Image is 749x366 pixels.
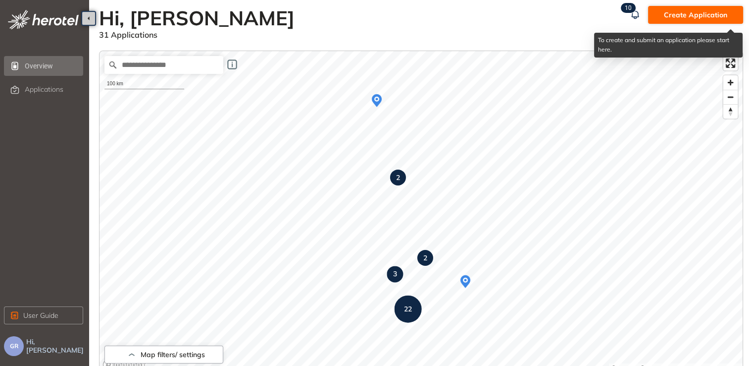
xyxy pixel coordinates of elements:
span: GR [10,343,18,350]
input: Search place... [104,56,223,74]
h2: Hi, [PERSON_NAME] [99,6,300,30]
span: Create Application [664,9,727,20]
div: Map marker [417,250,433,266]
button: Create Application [648,6,743,24]
span: User Guide [23,310,58,321]
button: Map filters/ settings [104,346,223,364]
div: 100 km [104,79,184,89]
strong: 2 [423,253,427,262]
sup: 10 [621,3,636,13]
div: To create and submit an application please start here. [594,33,743,58]
button: GR [4,336,24,356]
strong: 22 [404,305,412,313]
strong: 2 [396,173,400,182]
img: logo [8,10,79,29]
div: Map marker [390,170,406,185]
div: Map marker [387,266,403,282]
button: User Guide [4,306,83,324]
div: Map marker [395,296,422,323]
div: Map marker [368,92,386,110]
span: 0 [628,4,632,11]
span: 31 Applications [99,30,157,40]
span: 1 [625,4,628,11]
span: Applications [25,85,63,94]
strong: 3 [393,270,397,279]
div: Map marker [456,273,474,291]
span: Map filters/ settings [141,351,205,359]
span: Overview [25,56,81,76]
span: Hi, [PERSON_NAME] [26,338,85,355]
